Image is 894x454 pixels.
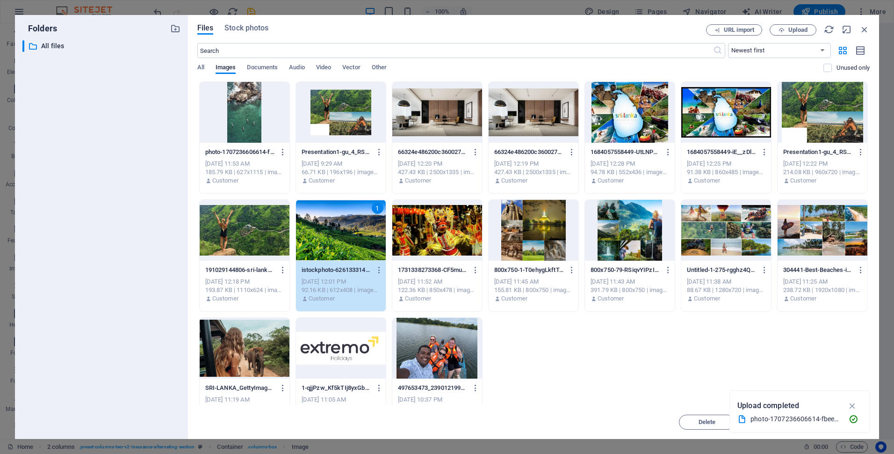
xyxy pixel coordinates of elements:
[212,294,238,303] p: Customer
[398,160,476,168] div: [DATE] 12:20 PM
[398,404,476,412] div: 331.9 KB | 1600x1200 | image/jpeg
[687,286,765,294] div: 88.67 KB | 1280x720 | image/jpeg
[783,286,862,294] div: 238.72 KB | 1920x1080 | image/jpeg
[212,176,238,185] p: Customer
[591,266,661,274] p: 800x750-79-RSiqvYIPzIy2NkTcDfoFmg.jpg
[302,278,380,286] div: [DATE] 12:01 PM
[289,62,304,75] span: Audio
[783,148,853,156] p: Presentation1-gu_4_RS5S3nWrf_G0AHwRQ.jpg
[224,22,268,34] span: Stock photos
[316,62,331,75] span: Video
[342,62,360,75] span: Vector
[309,294,335,303] p: Customer
[790,294,816,303] p: Customer
[205,395,284,404] div: [DATE] 11:19 AM
[494,286,573,294] div: 155.81 KB | 800x750 | image/jpeg
[398,168,476,176] div: 427.43 KB | 2500x1335 | image/jpeg
[205,266,275,274] p: 191029144806-sri-lanka-tourism-sri-lanka-neyu-ma-6-V6FB0UziTLwPpM6me3Q4Cg.jpg
[398,266,468,274] p: 1731338273368-CF5mu0oDt15oPH9TuzOjow.jpg
[706,24,762,36] button: URL import
[494,266,564,274] p: 800x750-1-T0ehygLkftTetDNdHM2hMQ.jpg
[205,168,284,176] div: 185.79 KB | 627x1115 | image/avif
[687,278,765,286] div: [DATE] 11:38 AM
[398,278,476,286] div: [DATE] 11:52 AM
[694,176,720,185] p: Customer
[372,202,383,214] div: 1
[302,404,380,412] div: 11.98 KB | 360x130 | image/png
[679,415,735,430] button: Delete
[205,404,284,412] div: 92.93 KB | 864x550 | image/avif
[694,294,720,303] p: Customer
[405,176,431,185] p: Customer
[687,148,757,156] p: 1684057558449-iE__zDleHibv-BCWu8ARcQ.jpg
[205,286,284,294] div: 193.87 KB | 1110x624 | image/jpeg
[598,294,624,303] p: Customer
[591,278,669,286] div: [DATE] 11:43 AM
[197,43,713,58] input: Search
[398,148,468,156] p: 66324e486200c36002784fe2_1702348628_en-idei-club-p-best-office-pictures-dizain-krasivo-64-3nLceeM...
[783,160,862,168] div: [DATE] 12:22 PM
[591,148,661,156] p: 1684057558449-UtLNPojP3KpusY0LMVR3qg.jpg
[170,23,180,34] i: Create new folder
[405,294,431,303] p: Customer
[302,384,372,392] p: 1-qjjPzw_Kf5kTIj8yxGbMwA-mZmqfCEuNcTjvK83RGKhaQ.png
[842,24,852,35] i: Minimize
[216,62,236,75] span: Images
[750,414,841,425] div: photo-1707236606614-fbee3070f156.avif
[501,176,527,185] p: Customer
[398,395,476,404] div: [DATE] 10:37 PM
[22,40,24,52] div: ​
[247,62,278,75] span: Documents
[788,27,807,33] span: Upload
[783,168,862,176] div: 214.08 KB | 960x720 | image/jpeg
[699,419,716,425] span: Delete
[687,168,765,176] div: 91.38 KB | 860x485 | image/jpeg
[494,148,564,156] p: 66324e486200c36002784fe2_1702348628_en-idei-club-p-best-office-pictures-dizain-krasivo-64-nxi9AQo...
[737,400,799,412] p: Upload completed
[197,22,214,34] span: Files
[687,266,757,274] p: Untitled-1-275-rgghz4Q8FCD48jYjTYOlFQ.jpg
[41,41,163,51] p: All files
[372,62,387,75] span: Other
[302,395,380,404] div: [DATE] 11:05 AM
[302,148,372,156] p: Presentation1-gu_4_RS5S3nWrf_G0AHwRQ-mVTp7b51AU3giVXoPTw5rg.png
[591,160,669,168] div: [DATE] 12:28 PM
[205,160,284,168] div: [DATE] 11:53 AM
[205,148,275,156] p: photo-1707236606614-fbee3070f156-zsEsHPnFTyQUAvdcQChWtg.avif
[494,278,573,286] div: [DATE] 11:45 AM
[770,24,816,36] button: Upload
[302,286,380,294] div: 92.16 KB | 612x408 | image/jpeg
[205,384,275,392] p: SRI-LANKA_GettyImages-1266076291-7Kqw73xbrqRvEi-AIy9h4A.avif
[598,176,624,185] p: Customer
[824,24,834,35] i: Reload
[591,286,669,294] div: 391.79 KB | 800x750 | image/jpeg
[591,168,669,176] div: 94.78 KB | 552x436 | image/jpeg
[859,24,870,35] i: Close
[302,168,380,176] div: 66.71 KB | 196x196 | image/png
[309,176,335,185] p: Customer
[501,294,527,303] p: Customer
[687,160,765,168] div: [DATE] 12:25 PM
[302,266,372,274] p: istockphoto-626133314-612x612-e0sBJs7-LGJ7glqIRJCODw.jpg
[22,22,57,35] p: Folders
[724,27,754,33] span: URL import
[302,160,380,168] div: [DATE] 9:29 AM
[398,384,468,392] p: 497653473_23901219912805079_7436310119102647972_n-J_7Ps01RFvKr2slA4j_qmA.jpg
[790,176,816,185] p: Customer
[197,62,204,75] span: All
[205,278,284,286] div: [DATE] 12:18 PM
[836,64,870,72] p: Displays only files that are not in use on the website. Files added during this session can still...
[398,286,476,294] div: 122.36 KB | 850x478 | image/jpeg
[783,266,853,274] p: 304441-Best-Beaches-in-Sri-Lanka-ek_azCMimYbg6q2-dZSpFQ.jpg
[494,160,573,168] div: [DATE] 12:19 PM
[494,168,573,176] div: 427.43 KB | 2500x1335 | image/jpeg
[783,278,862,286] div: [DATE] 11:25 AM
